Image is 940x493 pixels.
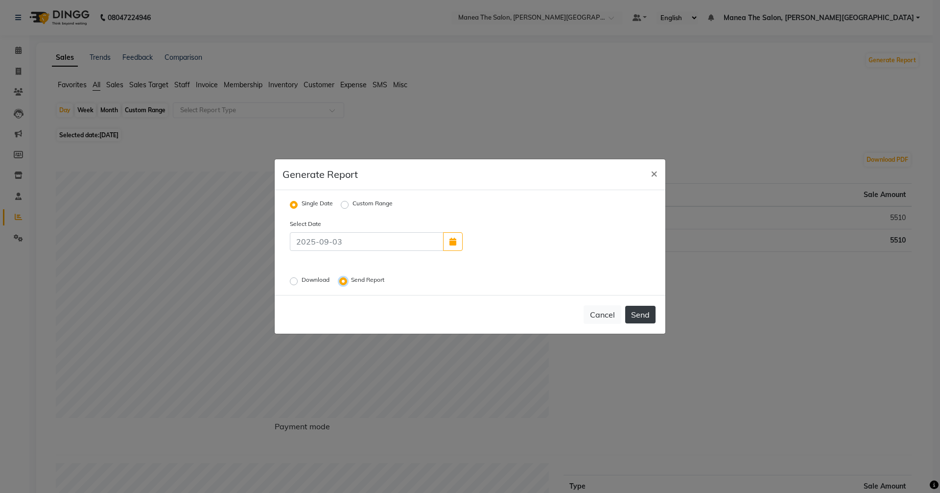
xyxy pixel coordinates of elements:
[302,275,331,287] label: Download
[584,305,621,324] button: Cancel
[651,166,658,180] span: ×
[282,220,376,228] label: Select Date
[302,199,333,211] label: Single Date
[352,199,393,211] label: Custom Range
[643,159,665,187] button: Close
[351,275,386,287] label: Send Report
[625,306,656,323] button: Send
[290,232,444,251] input: 2025-09-03
[282,167,358,182] h5: Generate Report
